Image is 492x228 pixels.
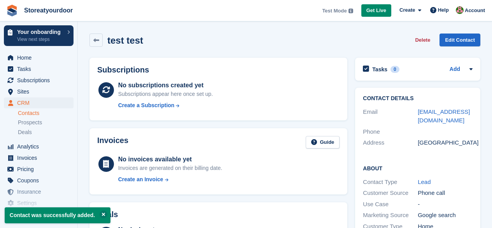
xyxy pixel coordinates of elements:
[322,7,347,15] span: Test Mode
[107,35,143,46] h2: test test
[412,34,433,46] button: Delete
[465,7,485,14] span: Account
[4,75,74,86] a: menu
[4,141,74,152] a: menu
[348,9,353,13] img: icon-info-grey-7440780725fd019a000dd9b08b2336e03edf1995a4989e88bcd33f0948082b44.svg
[17,97,64,108] span: CRM
[118,90,213,98] div: Subscriptions appear here once set up.
[118,155,222,164] div: No invoices available yet
[456,6,464,14] img: David Griffith-Owen
[18,129,32,136] span: Deals
[18,119,42,126] span: Prospects
[118,175,222,184] a: Create an Invoice
[97,65,340,74] h2: Subscriptions
[6,5,18,16] img: stora-icon-8386f47178a22dfd0bd8f6a31ec36ba5ce8667c1dd55bd0f319d3a0aa187defe.svg
[17,52,64,63] span: Home
[418,108,470,124] a: [EMAIL_ADDRESS][DOMAIN_NAME]
[363,138,418,147] div: Address
[4,198,74,209] a: menu
[17,152,64,163] span: Invoices
[4,25,74,46] a: Your onboarding View next steps
[363,211,418,220] div: Marketing Source
[118,164,222,172] div: Invoices are generated on their billing date.
[390,66,399,73] div: 0
[363,164,473,172] h2: About
[4,86,74,97] a: menu
[5,207,110,223] p: Contact was successfully added.
[17,36,63,43] p: View next steps
[4,186,74,197] a: menu
[118,101,175,110] div: Create a Subscription
[17,198,64,209] span: Settings
[399,6,415,14] span: Create
[17,86,64,97] span: Sites
[450,65,460,74] a: Add
[17,29,63,35] p: Your onboarding
[4,152,74,163] a: menu
[438,6,449,14] span: Help
[118,101,213,110] a: Create a Subscription
[118,81,213,90] div: No subscriptions created yet
[363,95,473,102] h2: Contact Details
[17,186,64,197] span: Insurance
[17,75,64,86] span: Subscriptions
[372,66,387,73] h2: Tasks
[118,175,163,184] div: Create an Invoice
[21,4,76,17] a: Storeatyourdoor
[366,7,386,14] span: Get Live
[17,164,64,175] span: Pricing
[97,136,128,149] h2: Invoices
[18,118,74,127] a: Prospects
[363,178,418,187] div: Contact Type
[418,138,473,147] div: [GEOGRAPHIC_DATA]
[306,136,340,149] a: Guide
[4,164,74,175] a: menu
[418,189,473,198] div: Phone call
[18,128,74,136] a: Deals
[361,4,391,17] a: Get Live
[4,175,74,186] a: menu
[363,189,418,198] div: Customer Source
[439,34,480,46] a: Edit Contact
[4,52,74,63] a: menu
[17,64,64,74] span: Tasks
[418,211,473,220] div: Google search
[363,127,418,136] div: Phone
[4,64,74,74] a: menu
[18,110,74,117] a: Contacts
[4,97,74,108] a: menu
[418,200,473,209] div: -
[17,141,64,152] span: Analytics
[17,175,64,186] span: Coupons
[363,108,418,125] div: Email
[418,179,431,185] a: Lead
[363,200,418,209] div: Use Case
